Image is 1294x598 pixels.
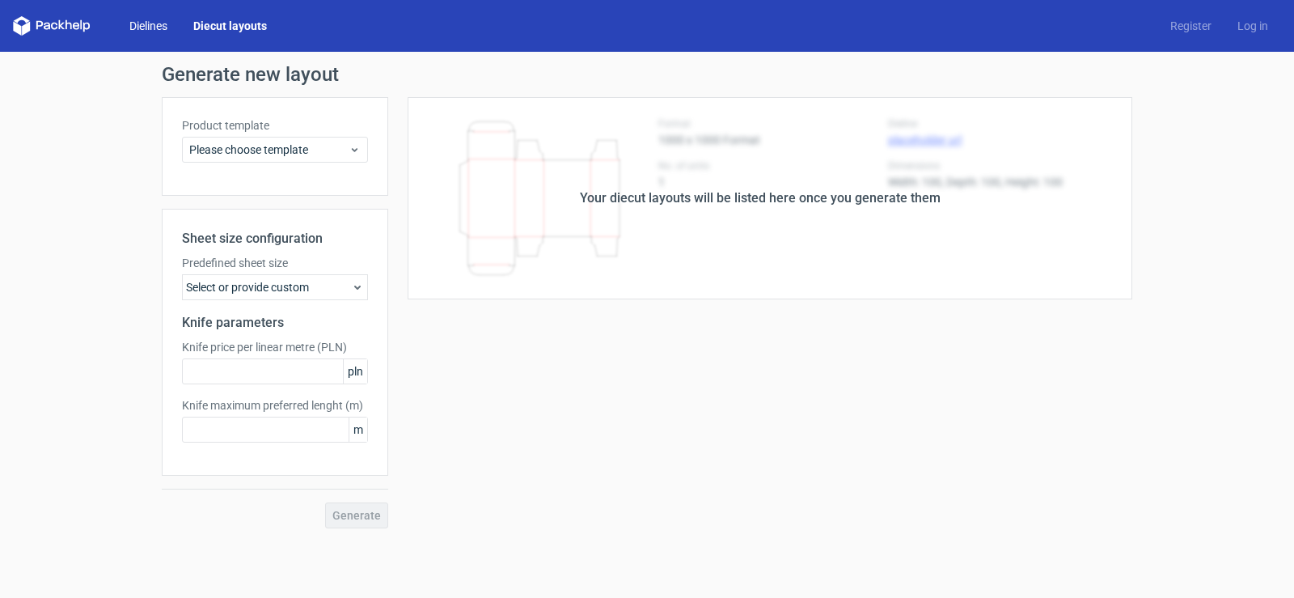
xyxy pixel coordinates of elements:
div: Select or provide custom [182,274,368,300]
div: Your diecut layouts will be listed here once you generate them [580,189,941,208]
span: Please choose template [189,142,349,158]
h1: Generate new layout [162,65,1132,84]
span: pln [343,359,367,384]
label: Predefined sheet size [182,255,368,271]
label: Product template [182,117,368,134]
h2: Sheet size configuration [182,229,368,248]
a: Diecut layouts [180,18,280,34]
a: Register [1157,18,1224,34]
a: Log in [1224,18,1281,34]
span: m [349,418,367,442]
label: Knife price per linear metre (PLN) [182,339,368,355]
label: Knife maximum preferred lenght (m) [182,397,368,414]
h2: Knife parameters [182,313,368,333]
a: Dielines [116,18,180,34]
